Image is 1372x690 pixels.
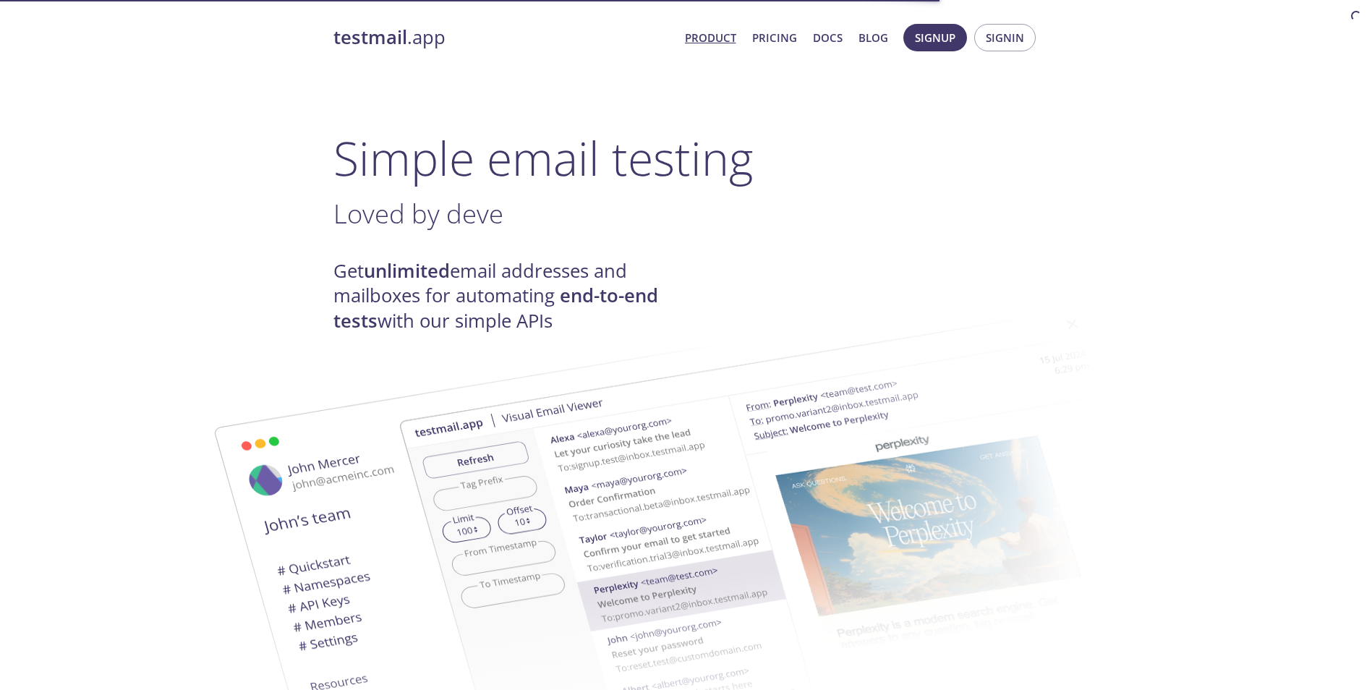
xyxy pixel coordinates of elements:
[974,24,1036,51] button: Signin
[333,130,1039,186] h1: Simple email testing
[333,195,503,231] span: Loved by deve
[333,259,686,333] h4: Get email addresses and mailboxes for automating with our simple APIs
[915,28,955,47] span: Signup
[364,258,450,284] strong: unlimited
[752,28,797,47] a: Pricing
[986,28,1024,47] span: Signin
[903,24,967,51] button: Signup
[333,25,673,50] a: testmail.app
[858,28,888,47] a: Blog
[685,28,736,47] a: Product
[333,25,407,50] strong: testmail
[333,283,658,333] strong: end-to-end tests
[813,28,843,47] a: Docs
